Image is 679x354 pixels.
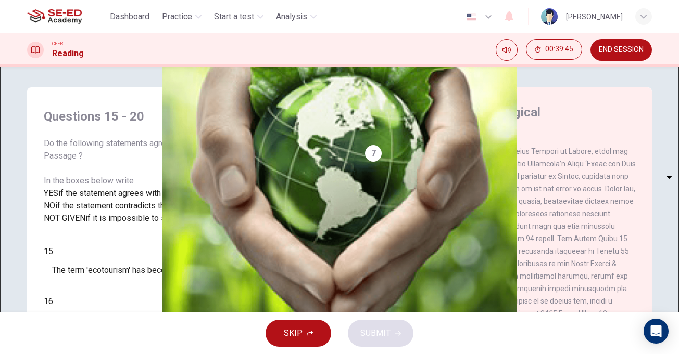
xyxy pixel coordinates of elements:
button: Start a test [210,7,268,26]
span: Dashboard [110,10,149,23]
button: END SESSION [590,39,652,61]
button: SKIP [266,320,331,347]
a: SE-ED Academy logo [27,6,106,27]
button: Analysis [272,7,321,26]
button: Practice [158,7,206,26]
img: Profile picture [541,8,558,25]
button: 00:39:45 [526,39,582,60]
button: Dashboard [106,7,154,26]
span: SKIP [284,326,303,340]
h1: Reading [52,47,84,60]
div: 7 [365,145,382,162]
img: en [465,13,478,21]
div: Open Intercom Messenger [644,319,669,344]
span: Practice [162,10,192,23]
div: Hide [526,39,582,61]
span: Start a test [214,10,254,23]
div: [PERSON_NAME] [566,10,623,23]
div: Mute [496,39,518,61]
span: END SESSION [599,46,644,54]
span: Analysis [276,10,307,23]
span: CEFR [52,40,63,47]
img: SE-ED Academy logo [27,6,82,27]
span: 00:39:45 [545,45,573,54]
